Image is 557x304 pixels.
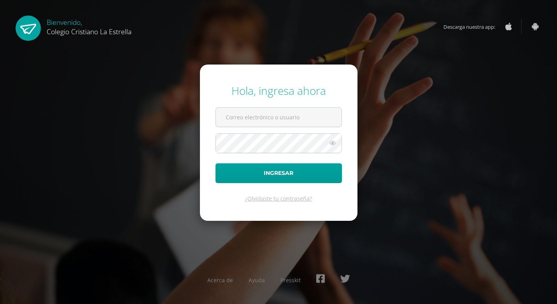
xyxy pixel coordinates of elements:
[249,276,265,284] a: Ayuda
[280,276,301,284] a: Presskit
[245,195,312,202] a: ¿Olvidaste tu contraseña?
[215,83,342,98] div: Hola, ingresa ahora
[216,108,342,127] input: Correo electrónico o usuario
[207,276,233,284] a: Acerca de
[215,163,342,183] button: Ingresar
[47,16,131,36] div: Bienvenido,
[47,27,131,36] span: Colegio Cristiano La Estrella
[443,19,503,34] span: Descarga nuestra app:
